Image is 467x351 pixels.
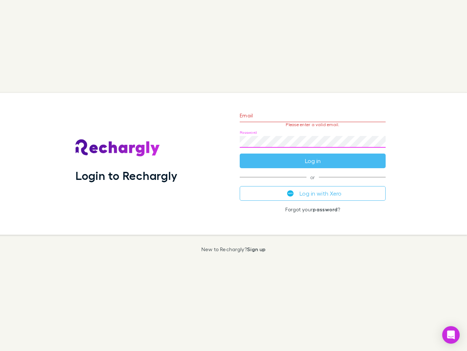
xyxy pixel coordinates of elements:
[240,122,386,127] p: Please enter a valid email.
[287,190,294,197] img: Xero's logo
[76,169,177,182] h1: Login to Rechargly
[240,154,386,168] button: Log in
[76,139,160,157] img: Rechargly's Logo
[313,206,337,212] a: password
[240,130,257,135] label: Password
[240,207,386,212] p: Forgot your ?
[240,186,386,201] button: Log in with Xero
[201,246,266,252] p: New to Rechargly?
[442,326,460,344] div: Open Intercom Messenger
[247,246,266,252] a: Sign up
